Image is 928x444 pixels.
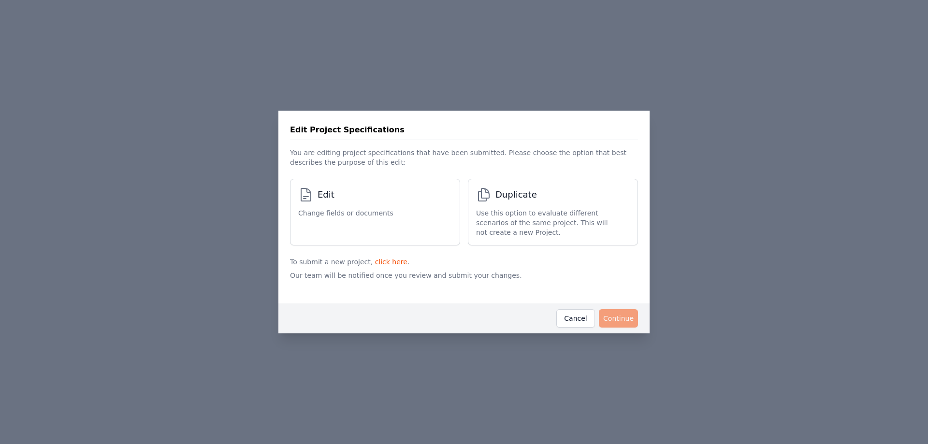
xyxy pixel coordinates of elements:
[476,208,620,237] span: Use this option to evaluate different scenarios of the same project. This will not create a new P...
[495,188,537,201] span: Duplicate
[290,267,638,296] p: Our team will be notified once you review and submit your changes.
[556,309,595,328] button: Cancel
[318,188,334,201] span: Edit
[375,258,407,266] a: click here
[298,208,393,218] span: Change fields or documents
[290,140,638,171] p: You are editing project specifications that have been submitted. Please choose the option that be...
[599,309,638,328] button: Continue
[290,253,638,267] p: To submit a new project, .
[290,124,405,136] h3: Edit Project Specifications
